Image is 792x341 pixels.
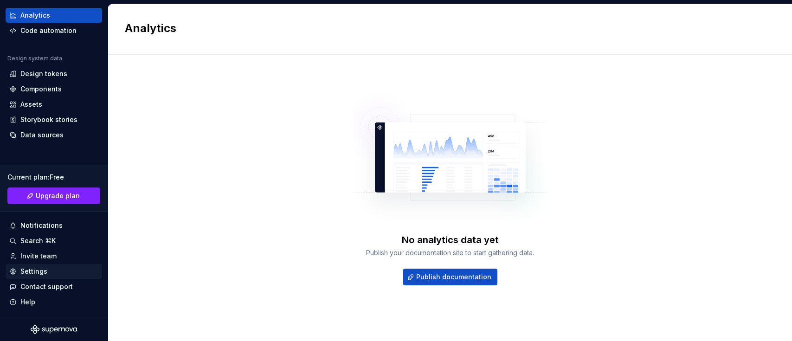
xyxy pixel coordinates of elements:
div: Design tokens [20,69,67,78]
div: Components [20,84,62,94]
button: Notifications [6,218,102,233]
a: Components [6,82,102,97]
div: Publish your documentation site to start gathering data. [366,248,534,257]
button: Contact support [6,279,102,294]
button: Search ⌘K [6,233,102,248]
a: Upgrade plan [7,187,100,204]
span: Publish documentation [416,272,491,282]
div: Search ⌘K [20,236,56,245]
div: Code automation [20,26,77,35]
div: Contact support [20,282,73,291]
div: Notifications [20,221,63,230]
a: Code automation [6,23,102,38]
div: Settings [20,267,47,276]
div: Help [20,297,35,307]
span: Upgrade plan [36,191,80,200]
h2: Analytics [125,21,764,36]
svg: Supernova Logo [31,325,77,334]
button: Help [6,295,102,309]
div: Invite team [20,251,57,261]
div: Analytics [20,11,50,20]
a: Invite team [6,249,102,264]
a: Settings [6,264,102,279]
a: Design tokens [6,66,102,81]
div: No analytics data yet [402,233,499,246]
div: Assets [20,100,42,109]
div: Current plan : Free [7,173,100,182]
a: Storybook stories [6,112,102,127]
a: Data sources [6,128,102,142]
button: Publish documentation [403,269,497,285]
div: Storybook stories [20,115,77,124]
a: Assets [6,97,102,112]
div: Design system data [7,55,62,62]
div: Data sources [20,130,64,140]
a: Analytics [6,8,102,23]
